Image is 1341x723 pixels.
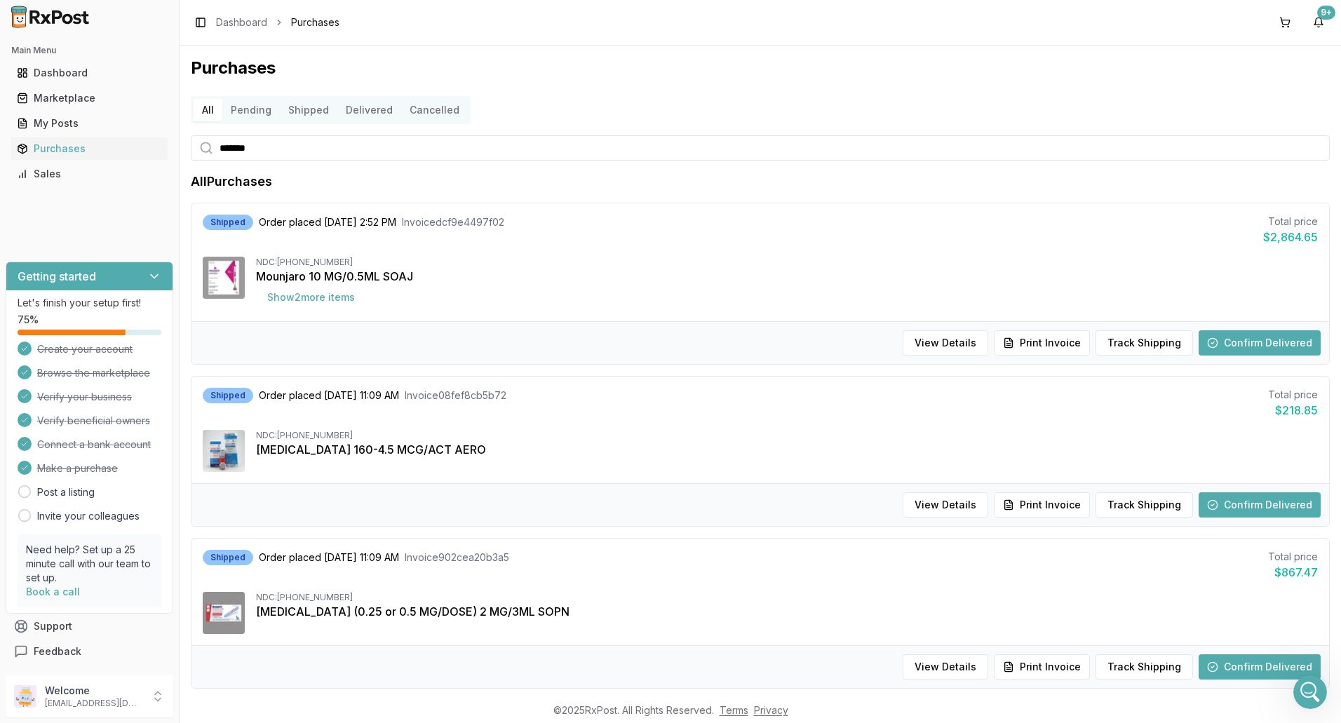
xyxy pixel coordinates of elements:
button: View Details [903,492,988,518]
p: Need help? Set up a 25 minute call with our team to set up. [26,543,153,585]
div: It is in the shipment 3 cart it shows the [MEDICAL_DATA] right under it says to show 1 more item ... [11,381,230,452]
div: Close [246,6,271,31]
span: Invoice 08fef8cb5b72 [405,388,506,403]
span: Invoice 902cea20b3a5 [405,550,509,565]
button: Track Shipping [1096,492,1193,518]
div: $218.85 [1268,402,1318,419]
img: RxPost Logo [6,6,95,28]
nav: breadcrumb [216,15,339,29]
button: Upload attachment [67,459,78,471]
button: Delivered [337,99,401,121]
p: Active [68,18,96,32]
a: Sales [11,161,168,187]
h1: [PERSON_NAME] [68,7,159,18]
div: Manuel says… [11,151,269,220]
div: Manuel says… [11,381,269,464]
button: Track Shipping [1096,654,1193,680]
div: [MEDICAL_DATA] 160-4.5 MCG/ACT AERO [256,441,1318,458]
div: My Posts [17,116,162,130]
button: 9+ [1307,11,1330,34]
button: Print Invoice [994,330,1090,356]
div: Manuel says… [11,78,269,151]
span: Invoice dcf9e4497f02 [402,215,504,229]
img: User avatar [14,685,36,708]
div: ok all sounds good. i don't know if they asked but what about [MEDICAL_DATA] 5mg? [50,220,269,278]
div: $867.47 [1268,564,1318,581]
a: Cancelled [401,99,468,121]
div: JEFFREY says… [11,280,269,312]
span: Connect a bank account [37,438,151,452]
a: Book a call [26,586,80,597]
button: Pending [222,99,280,121]
span: Purchases [291,15,339,29]
button: View Details [903,330,988,356]
img: Ozempic (0.25 or 0.5 MG/DOSE) 2 MG/3ML SOPN [203,592,245,634]
button: Track Shipping [1096,330,1193,356]
img: Symbicort 160-4.5 MCG/ACT AERO [203,430,245,472]
div: never mind, i found it [141,280,269,311]
div: can you add the 10 mg [MEDICAL_DATA] to my cart for $440? I don't see it for that price. [50,311,269,370]
div: Sales [17,167,162,181]
button: Emoji picker [22,459,33,471]
button: Print Invoice [994,654,1090,680]
button: My Posts [6,112,173,135]
button: Show2more items [256,285,366,310]
button: Support [6,614,173,639]
div: Total price [1268,550,1318,564]
a: Post a listing [37,485,95,499]
div: ok all sounds good. i don't know if they asked but what about [MEDICAL_DATA] 5mg? [62,229,258,270]
span: Verify beneficial owners [37,414,150,428]
img: Profile image for Manuel [40,8,62,30]
a: Privacy [754,704,788,716]
span: Create your account [37,342,133,356]
a: My Posts [11,111,168,136]
p: [EMAIL_ADDRESS][DOMAIN_NAME] [45,698,142,709]
div: Marketplace [17,91,162,105]
div: Shipped [203,215,253,230]
button: Sales [6,163,173,185]
button: View Details [903,654,988,680]
div: can you add the 10 mg [MEDICAL_DATA] to my cart for $440? I don't see it for that price. [62,320,258,361]
span: Order placed [DATE] 11:09 AM [259,388,399,403]
div: JEFFREY says… [11,311,269,381]
a: Dashboard [11,60,168,86]
div: NDC: [PHONE_NUMBER] [256,592,1318,603]
button: Dashboard [6,62,173,84]
button: Confirm Delivered [1199,492,1321,518]
iframe: Intercom live chat [1293,675,1327,709]
h1: Purchases [191,57,1330,79]
button: Confirm Delivered [1199,654,1321,680]
img: Mounjaro 10 MG/0.5ML SOAJ [203,257,245,299]
div: Total price [1268,388,1318,402]
button: Send a message… [241,454,263,476]
h3: Getting started [18,268,96,285]
div: $2,864.65 [1263,229,1318,245]
div: never mind, i found it [152,288,258,302]
button: Home [220,6,246,32]
div: It is in the shipment 3 cart it shows the [MEDICAL_DATA] right under it says to show 1 more item ... [22,389,219,444]
span: Order placed [DATE] 2:52 PM [259,215,396,229]
h1: All Purchases [191,172,272,191]
div: JEFFREY says… [11,36,269,78]
a: Purchases [11,136,168,161]
div: I found 5 x [MEDICAL_DATA] 5mg $550 each and [MEDICAL_DATA] 10mg x 1 $440 also Zepbound 2.5 $950 [22,159,219,201]
div: [MEDICAL_DATA] (0.25 or 0.5 MG/DOSE) 2 MG/3ML SOPN [256,603,1318,620]
button: All [194,99,222,121]
div: NDC: [PHONE_NUMBER] [256,430,1318,441]
a: Dashboard [216,15,267,29]
div: Shipped [203,550,253,565]
p: Welcome [45,684,142,698]
button: Feedback [6,639,173,664]
a: Terms [720,704,748,716]
div: zepbound 2.5? [175,36,269,67]
div: zepbound 2.5? [186,44,258,58]
div: I found 5 x [MEDICAL_DATA] 5mg $550 each and [MEDICAL_DATA] 10mg x 1 $440 also Zepbound 2.5 $950 [11,151,230,209]
a: Shipped [280,99,337,121]
div: Dashboard [17,66,162,80]
button: Gif picker [44,459,55,471]
p: Let's finish your setup first! [18,296,161,310]
span: 75 % [18,313,39,327]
